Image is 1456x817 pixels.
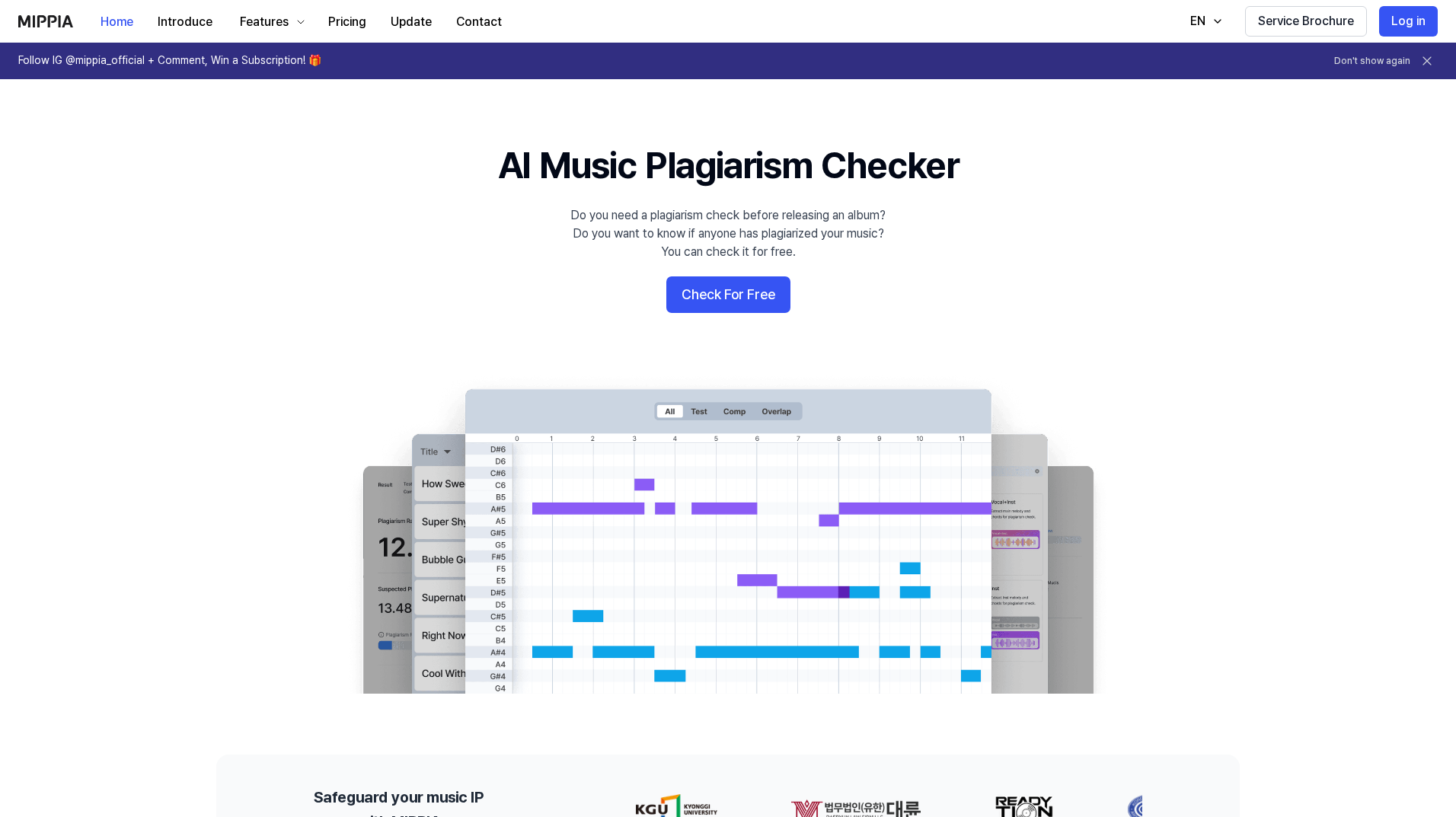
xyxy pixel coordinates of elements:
[18,53,321,69] h1: Follow IG @mippia_official + Comment, Win a Subscription! 🎁
[444,7,514,37] button: Contact
[378,7,444,37] button: Update
[316,7,378,37] button: Pricing
[237,13,292,31] div: Features
[1187,12,1209,30] div: EN
[498,140,959,191] h1: AI Music Plagiarism Checker
[1175,6,1233,37] button: EN
[666,276,790,313] button: Check For Free
[1245,6,1367,37] button: Service Brochure
[18,15,73,27] img: logo
[1334,55,1410,68] button: Don't show again
[88,7,145,37] button: Home
[332,374,1124,694] img: main Image
[378,1,444,43] a: Update
[225,7,316,37] button: Features
[145,7,225,37] button: Introduce
[1379,6,1438,37] button: Log in
[88,1,145,43] a: Home
[570,206,886,261] div: Do you need a plagiarism check before releasing an album? Do you want to know if anyone has plagi...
